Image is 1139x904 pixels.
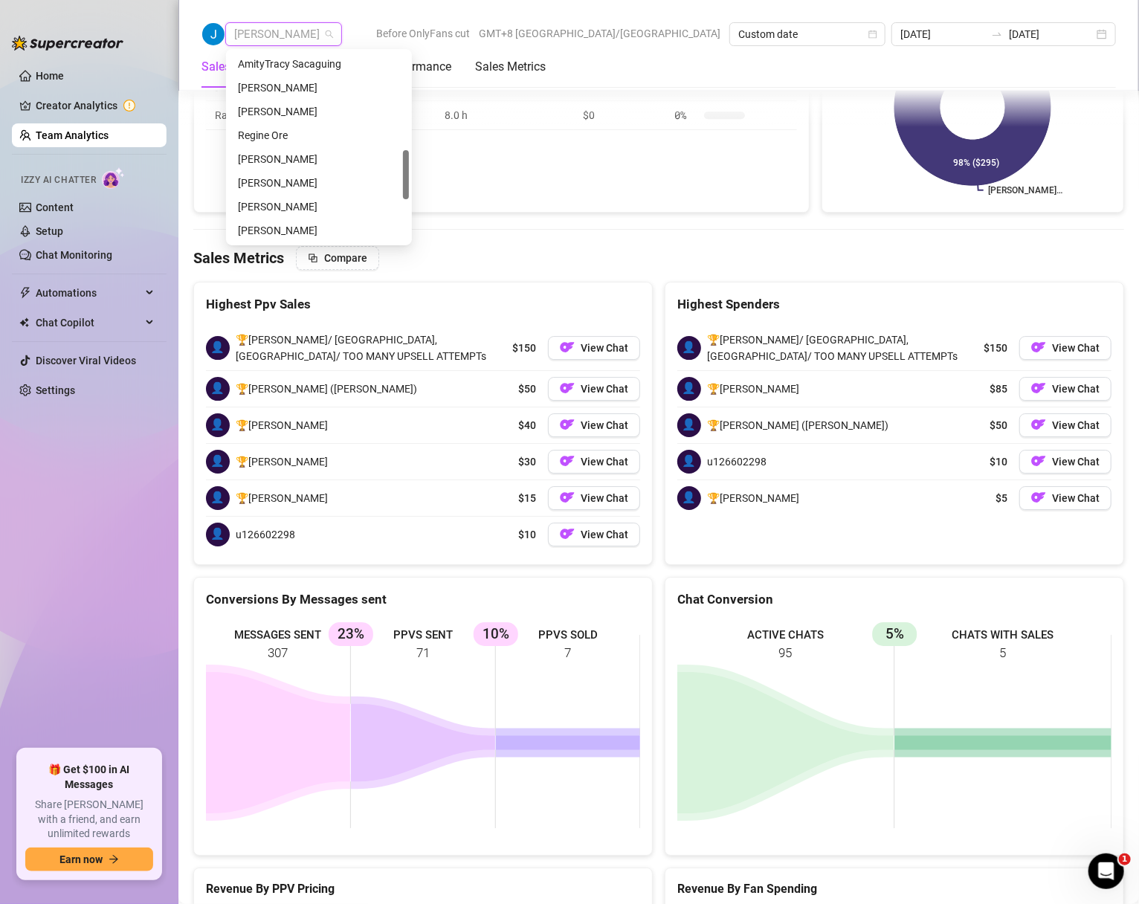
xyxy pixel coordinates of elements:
div: Ken Sy [229,195,409,219]
span: View Chat [581,456,628,468]
span: calendar [868,30,877,39]
img: OF [1031,417,1046,432]
button: OFView Chat [548,523,640,546]
span: $50 [518,381,536,397]
span: View Chat [581,342,628,354]
span: 👤 [206,450,230,474]
span: View Chat [581,383,628,395]
span: Automations [36,281,141,305]
div: Highest Spenders [677,294,1111,314]
span: $85 [990,381,1007,397]
div: AmityTracy Sacaguing [238,56,400,72]
input: Start date [900,26,985,42]
a: Setup [36,225,63,237]
h5: Revenue By PPV Pricing [206,880,640,898]
span: 🎁 Get $100 in AI Messages [25,763,153,792]
span: View Chat [581,529,628,540]
span: View Chat [1052,456,1100,468]
a: Discover Viral Videos [36,355,136,367]
span: 👤 [206,413,230,437]
button: Compare [296,246,379,270]
img: OF [560,381,575,395]
div: [PERSON_NAME] [238,198,400,215]
div: [PERSON_NAME] [238,80,400,96]
a: Creator Analytics exclamation-circle [36,94,155,117]
a: Content [36,201,74,213]
span: View Chat [1052,342,1100,354]
img: Rupert T. [202,23,225,45]
button: OFView Chat [548,450,640,474]
img: OF [1031,490,1046,505]
div: [PERSON_NAME] [238,151,400,167]
span: $10 [990,453,1007,470]
a: Home [36,70,64,82]
button: OFView Chat [1019,450,1111,474]
span: View Chat [581,419,628,431]
span: $150 [984,340,1007,356]
span: View Chat [581,492,628,504]
div: Arianna Aguilar [229,171,409,195]
span: $15 [518,490,536,506]
div: Janela Dela Pena [229,219,409,242]
a: Settings [36,384,75,396]
span: Custom date [738,23,877,45]
span: $5 [996,490,1007,506]
img: OF [560,490,575,505]
span: 🏆[PERSON_NAME] [236,490,328,506]
div: Mary Jane Moreno [229,76,409,100]
text: [PERSON_NAME]… [988,185,1062,196]
span: $50 [990,417,1007,433]
span: 👤 [677,413,701,437]
span: 🏆[PERSON_NAME] [236,453,328,470]
span: 👤 [677,486,701,510]
span: 👤 [206,523,230,546]
span: 🏆[PERSON_NAME] [707,490,799,506]
span: 0 % [674,107,698,123]
span: 👤 [677,450,701,474]
button: OFView Chat [548,486,640,510]
img: AI Chatter [102,167,125,189]
iframe: Intercom live chat [1088,853,1124,889]
span: 👤 [206,377,230,401]
span: 🏆[PERSON_NAME]/ [GEOGRAPHIC_DATA], [GEOGRAPHIC_DATA]/ TOO MANY UPSELL ATTEMPTs [236,332,506,364]
div: [PERSON_NAME] [238,175,400,191]
span: $40 [518,417,536,433]
a: OFView Chat [548,336,640,360]
img: Chat Copilot [19,317,29,328]
div: [PERSON_NAME] [238,103,400,120]
img: OF [1031,340,1046,355]
span: 🏆[PERSON_NAME] ([PERSON_NAME]) [707,417,888,433]
img: OF [560,526,575,541]
a: Chat Monitoring [36,249,112,261]
span: Earn now [59,853,103,865]
div: [PERSON_NAME] [238,222,400,239]
img: OF [1031,453,1046,468]
span: Rupert T. [234,23,333,45]
span: 👤 [206,336,230,360]
td: $0 [574,101,665,130]
span: Izzy AI Chatter [21,173,96,187]
a: OFView Chat [548,377,640,401]
span: u126602298 [707,453,767,470]
span: u126602298 [236,526,295,543]
input: End date [1009,26,1094,42]
span: 👤 [206,486,230,510]
span: to [991,28,1003,40]
h4: Sales Metrics [193,248,284,268]
img: OF [560,453,575,468]
span: 1 [1119,853,1131,865]
button: OFView Chat [548,413,640,437]
button: OFView Chat [1019,486,1111,510]
span: Compare [324,252,367,264]
span: View Chat [1052,383,1100,395]
div: grace Kim [229,100,409,123]
button: OFView Chat [1019,377,1111,401]
span: 🏆[PERSON_NAME] ([PERSON_NAME]) [236,381,417,397]
div: Regine Ore [229,123,409,147]
td: Ralphy… [206,101,315,130]
span: View Chat [1052,419,1100,431]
